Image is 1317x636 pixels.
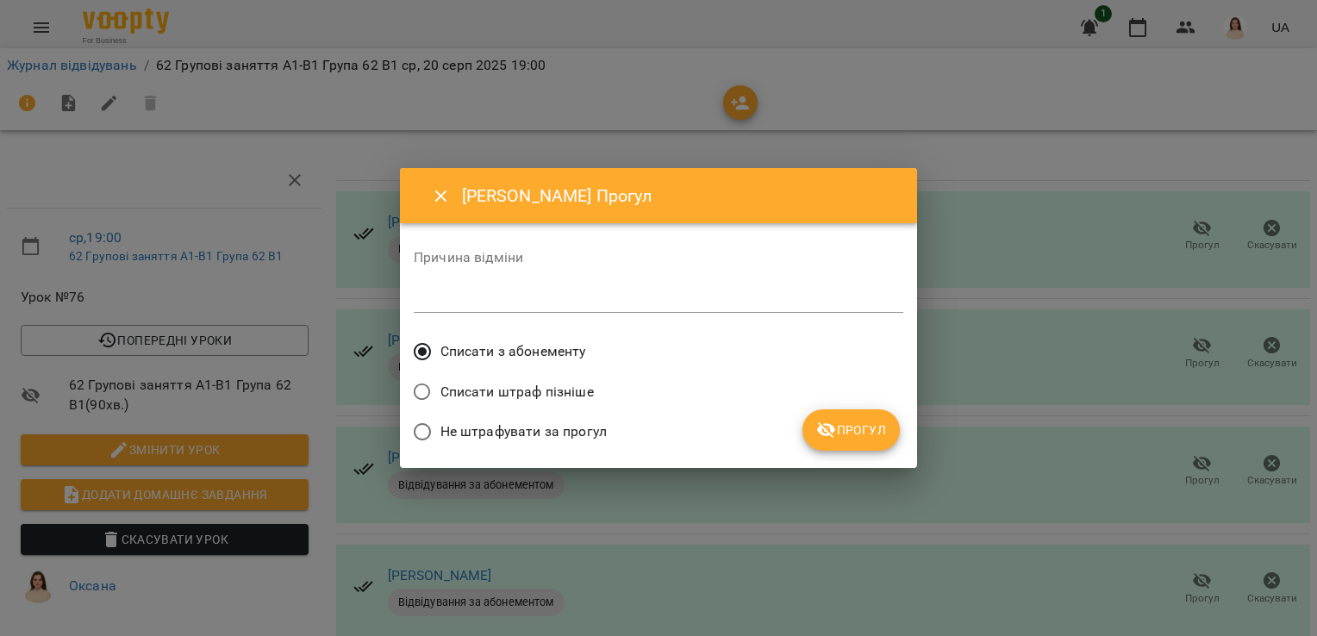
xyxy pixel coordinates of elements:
span: Списати з абонементу [440,341,586,362]
span: Прогул [816,420,886,440]
h6: [PERSON_NAME] Прогул [462,183,896,209]
button: Прогул [802,409,900,451]
span: Не штрафувати за прогул [440,421,607,442]
label: Причина відміни [414,251,903,265]
button: Close [421,176,462,217]
span: Списати штраф пізніше [440,382,594,402]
